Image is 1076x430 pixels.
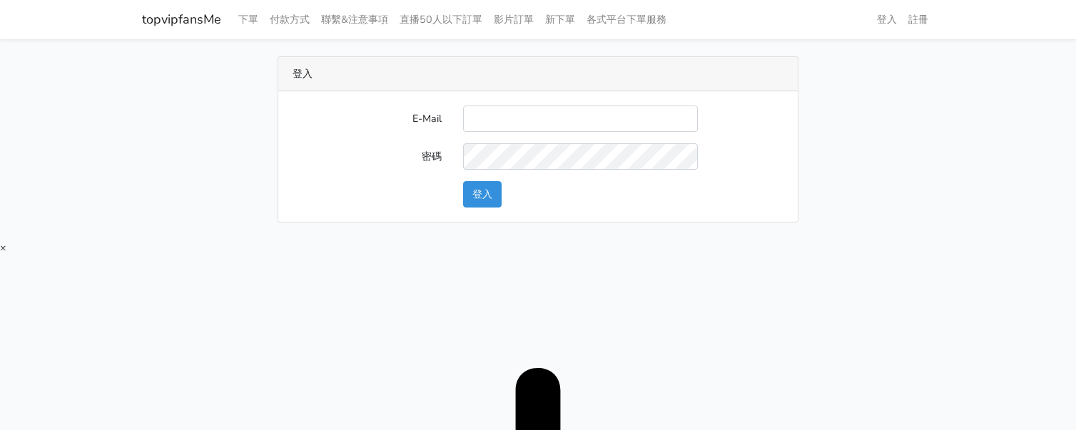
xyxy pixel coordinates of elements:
[488,6,539,34] a: 影片訂單
[463,181,502,208] button: 登入
[903,6,934,34] a: 註冊
[278,57,798,91] div: 登入
[233,6,264,34] a: 下單
[142,6,221,34] a: topvipfansMe
[264,6,315,34] a: 付款方式
[539,6,581,34] a: 新下單
[871,6,903,34] a: 登入
[282,143,452,170] label: 密碼
[581,6,672,34] a: 各式平台下單服務
[394,6,488,34] a: 直播50人以下訂單
[282,106,452,132] label: E-Mail
[315,6,394,34] a: 聯繫&注意事項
